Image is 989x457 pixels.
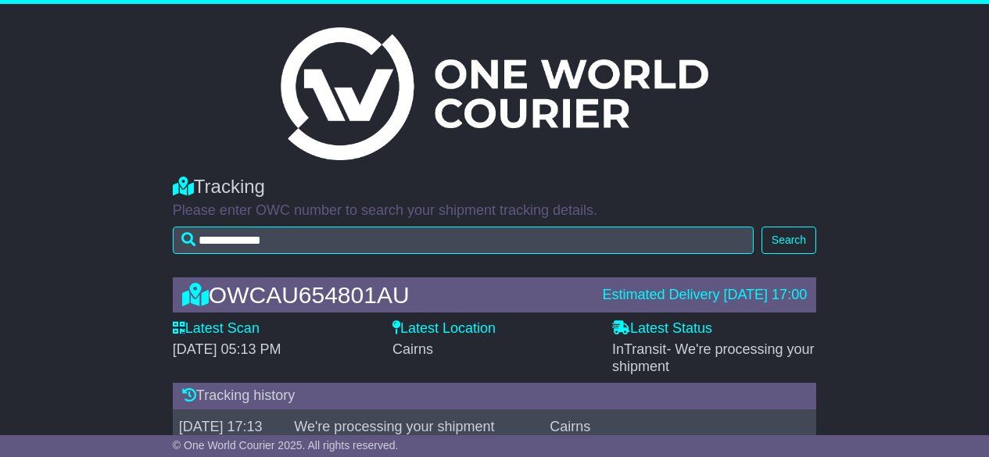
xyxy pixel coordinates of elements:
label: Latest Status [612,320,712,337]
button: Search [761,227,816,254]
span: © One World Courier 2025. All rights reserved. [173,439,399,452]
span: Cairns [392,341,433,357]
div: OWCAU654801AU [174,282,595,308]
p: Please enter OWC number to search your shipment tracking details. [173,202,816,220]
span: [DATE] 05:13 PM [173,341,281,357]
label: Latest Scan [173,320,260,337]
div: Estimated Delivery [DATE] 17:00 [602,287,807,304]
span: InTransit [612,341,815,374]
span: - We're processing your shipment [612,341,815,374]
td: [DATE] 17:13 [173,409,288,444]
div: Tracking history [173,383,816,409]
label: Latest Location [392,320,496,337]
div: Tracking [173,176,816,198]
td: Cairns [543,409,816,444]
img: Light [281,27,708,160]
td: We're processing your shipment [288,409,543,444]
